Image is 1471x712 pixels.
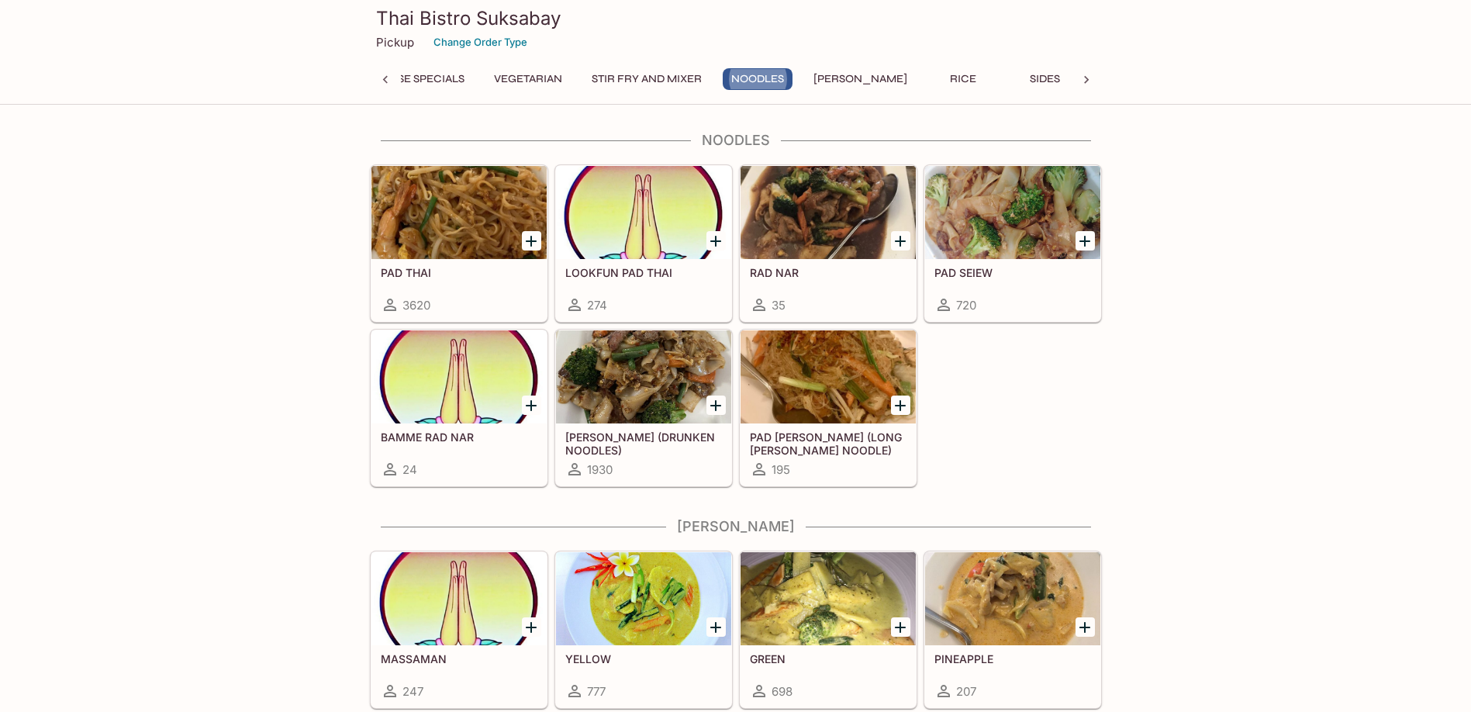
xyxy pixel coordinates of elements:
button: Add RAD NAR [891,231,910,251]
a: PAD SEIEW720 [924,165,1101,322]
h5: RAD NAR [750,266,906,279]
span: 777 [587,684,606,699]
button: Add PAD THAI [522,231,541,251]
button: [PERSON_NAME] [805,68,916,90]
div: KEE MAO (DRUNKEN NOODLES) [556,330,731,423]
a: PINEAPPLE207 [924,551,1101,708]
p: Pickup [376,35,414,50]
span: 274 [587,298,607,313]
div: PAD WOON SEN (LONG RICE NOODLE) [741,330,916,423]
span: 698 [772,684,792,699]
button: Noodles [723,68,792,90]
h5: BAMME RAD NAR [381,430,537,444]
div: RAD NAR [741,166,916,259]
div: YELLOW [556,552,731,645]
a: [PERSON_NAME] (DRUNKEN NOODLES)1930 [555,330,732,486]
button: Sides [1010,68,1080,90]
a: MASSAMAN247 [371,551,547,708]
button: Change Order Type [426,30,534,54]
button: Add PAD WOON SEN (LONG RICE NOODLE) [891,396,910,415]
div: PAD SEIEW [925,166,1100,259]
button: Add YELLOW [706,617,726,637]
span: 24 [402,462,417,477]
span: 195 [772,462,790,477]
h5: PAD THAI [381,266,537,279]
h5: PINEAPPLE [934,652,1091,665]
h4: Noodles [370,132,1102,149]
div: PAD THAI [371,166,547,259]
h5: GREEN [750,652,906,665]
h5: LOOKFUN PAD THAI [565,266,722,279]
h4: [PERSON_NAME] [370,518,1102,535]
button: Add KEE MAO (DRUNKEN NOODLES) [706,396,726,415]
button: Add PAD SEIEW [1076,231,1095,251]
a: YELLOW777 [555,551,732,708]
div: GREEN [741,552,916,645]
a: PAD [PERSON_NAME] (LONG [PERSON_NAME] NOODLE)195 [740,330,917,486]
span: 1930 [587,462,613,477]
h5: YELLOW [565,652,722,665]
h5: PAD SEIEW [934,266,1091,279]
h5: [PERSON_NAME] (DRUNKEN NOODLES) [565,430,722,456]
h3: Thai Bistro Suksabay [376,6,1096,30]
a: PAD THAI3620 [371,165,547,322]
a: GREEN698 [740,551,917,708]
span: 3620 [402,298,430,313]
span: 247 [402,684,423,699]
button: Add BAMME RAD NAR [522,396,541,415]
h5: MASSAMAN [381,652,537,665]
a: BAMME RAD NAR24 [371,330,547,486]
button: Add GREEN [891,617,910,637]
span: 720 [956,298,976,313]
div: LOOKFUN PAD THAI [556,166,731,259]
div: PINEAPPLE [925,552,1100,645]
button: Vegetarian [485,68,571,90]
h5: PAD [PERSON_NAME] (LONG [PERSON_NAME] NOODLE) [750,430,906,456]
button: Stir Fry and Mixer [583,68,710,90]
span: 207 [956,684,976,699]
button: Add LOOKFUN PAD THAI [706,231,726,251]
button: Rice [928,68,998,90]
a: LOOKFUN PAD THAI274 [555,165,732,322]
span: 35 [772,298,786,313]
div: BAMME RAD NAR [371,330,547,423]
button: Add PINEAPPLE [1076,617,1095,637]
button: Add MASSAMAN [522,617,541,637]
div: MASSAMAN [371,552,547,645]
a: RAD NAR35 [740,165,917,322]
